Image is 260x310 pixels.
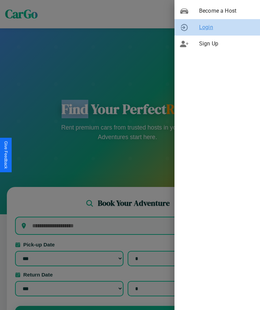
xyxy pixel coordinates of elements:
span: Login [199,23,255,31]
div: Become a Host [174,3,260,19]
span: Become a Host [199,7,255,15]
div: Login [174,19,260,36]
span: Sign Up [199,40,255,48]
div: Sign Up [174,36,260,52]
div: Give Feedback [3,141,8,169]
